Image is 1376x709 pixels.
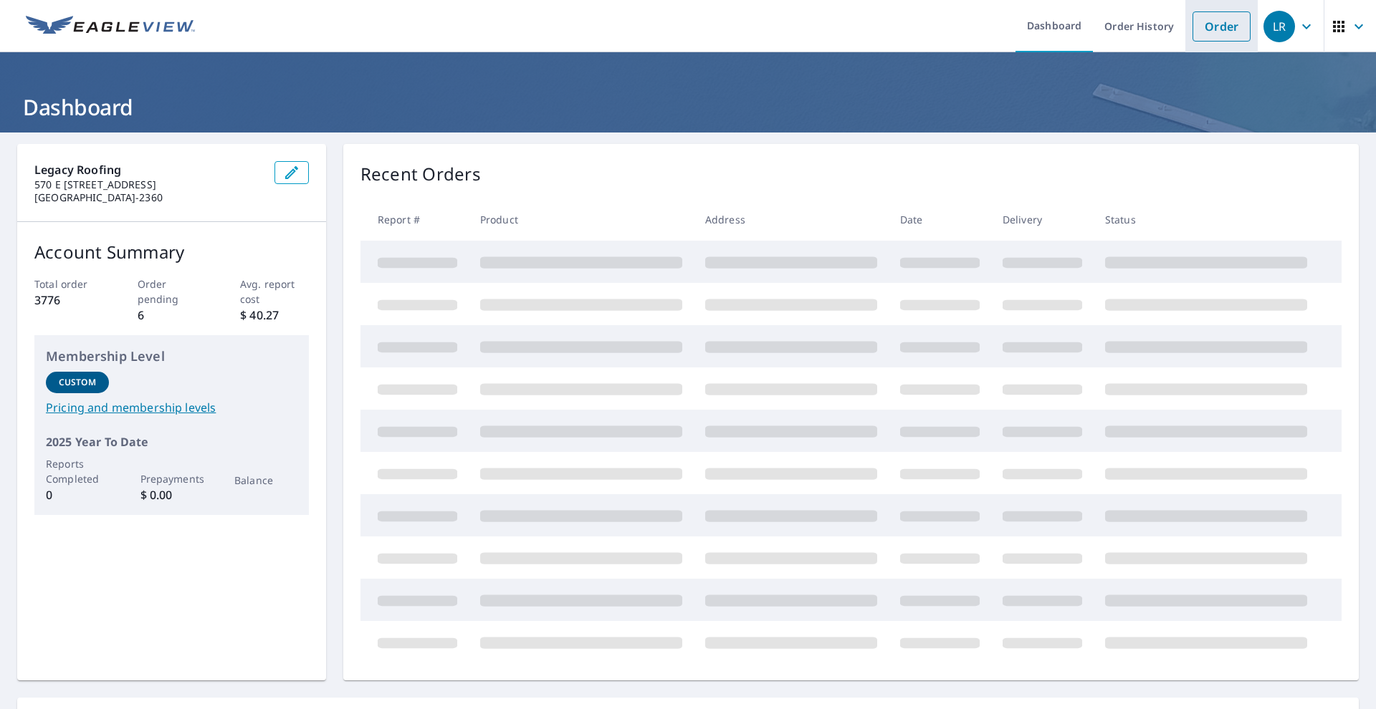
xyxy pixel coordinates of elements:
p: 6 [138,307,206,324]
th: Delivery [991,198,1094,241]
p: Prepayments [140,471,204,486]
a: Order [1193,11,1251,42]
div: LR [1263,11,1295,42]
h1: Dashboard [17,92,1359,122]
p: 0 [46,486,109,503]
p: Avg. report cost [240,276,309,307]
p: Reports Completed [46,456,109,486]
p: Membership Level [46,347,297,366]
p: $ 0.00 [140,486,204,503]
p: [GEOGRAPHIC_DATA]-2360 [34,191,263,204]
th: Report # [360,198,469,241]
p: Balance [234,473,297,488]
p: Recent Orders [360,161,481,187]
th: Status [1094,198,1319,241]
img: EV Logo [26,16,195,37]
th: Product [469,198,694,241]
p: Legacy Roofing [34,161,263,178]
p: 3776 [34,291,103,309]
p: Custom [59,376,96,389]
th: Date [889,198,991,241]
p: Order pending [138,276,206,307]
a: Pricing and membership levels [46,399,297,416]
th: Address [694,198,889,241]
p: 570 E [STREET_ADDRESS] [34,178,263,191]
p: 2025 Year To Date [46,433,297,450]
p: Total order [34,276,103,291]
p: Account Summary [34,239,309,265]
p: $ 40.27 [240,307,309,324]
